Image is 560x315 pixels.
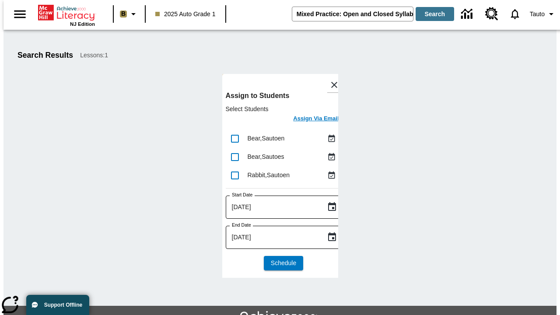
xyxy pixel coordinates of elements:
h6: Assign to Students [226,90,342,102]
button: Profile/Settings [526,6,560,22]
span: Lessons : 1 [80,51,108,60]
button: Choose date, selected date is Sep 18, 2025 [323,228,341,246]
input: MMMM-DD-YYYY [226,196,320,219]
span: NJ Edition [70,21,95,27]
a: Data Center [456,2,480,26]
label: Start Date [232,192,252,198]
span: Bear , Sautoes [248,153,284,160]
a: Resource Center, Will open in new tab [480,2,504,26]
input: MMMM-DD-YYYY [226,226,320,249]
span: 2025 Auto Grade 1 [155,10,216,19]
button: Choose date, selected date is Sep 18, 2025 [323,198,341,216]
div: Bear, Sautoes [248,152,325,161]
button: Boost Class color is light brown. Change class color [116,6,142,22]
label: End Date [232,222,251,228]
input: search field [292,7,413,21]
span: Tauto [530,10,545,19]
div: Home [38,3,95,27]
span: Bear , Sautoen [248,135,285,142]
div: Rabbit, Sautoen [248,171,325,180]
div: Bear, Sautoen [248,134,325,143]
div: lesson details [222,74,338,278]
button: Support Offline [26,295,89,315]
button: Assigned Sep 18 to Sep 18 [325,150,338,164]
button: Assigned Sep 18 to Sep 18 [325,169,338,182]
button: Assign Via Email [290,113,341,126]
span: Support Offline [44,302,82,308]
a: Home [38,4,95,21]
h1: Search Results [17,51,73,60]
span: Schedule [271,259,296,268]
h6: Assign Via Email [293,114,339,124]
a: Notifications [504,3,526,25]
button: Schedule [264,256,303,270]
button: Search [416,7,454,21]
span: Rabbit , Sautoen [248,171,290,178]
button: Open side menu [7,1,33,27]
button: Close [327,77,342,92]
p: Select Students [226,105,342,113]
span: B [121,8,126,19]
button: Assigned Sep 18 to Sep 18 [325,132,338,145]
